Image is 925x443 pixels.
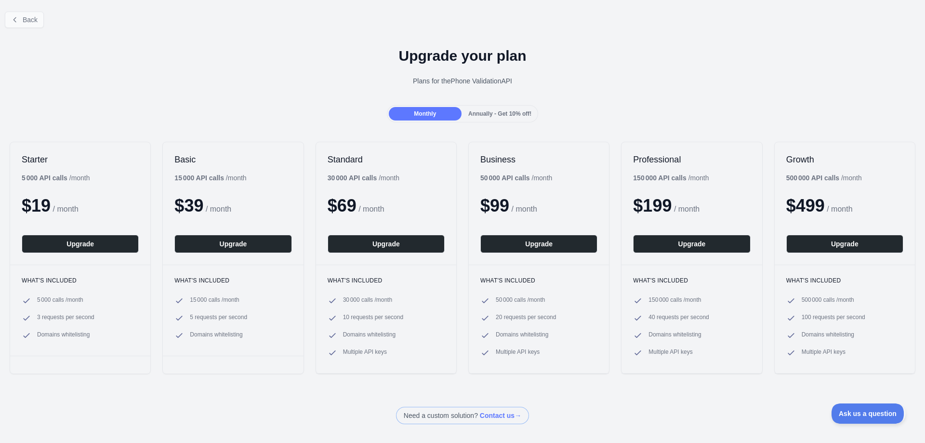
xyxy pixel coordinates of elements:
div: / month [633,173,709,183]
div: / month [328,173,399,183]
h2: Business [480,154,597,165]
b: 30 000 API calls [328,174,377,182]
b: 150 000 API calls [633,174,686,182]
h2: Professional [633,154,750,165]
iframe: Toggle Customer Support [832,403,906,424]
div: / month [480,173,552,183]
h2: Standard [328,154,445,165]
b: 50 000 API calls [480,174,530,182]
span: $ 99 [480,196,509,215]
span: $ 199 [633,196,672,215]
